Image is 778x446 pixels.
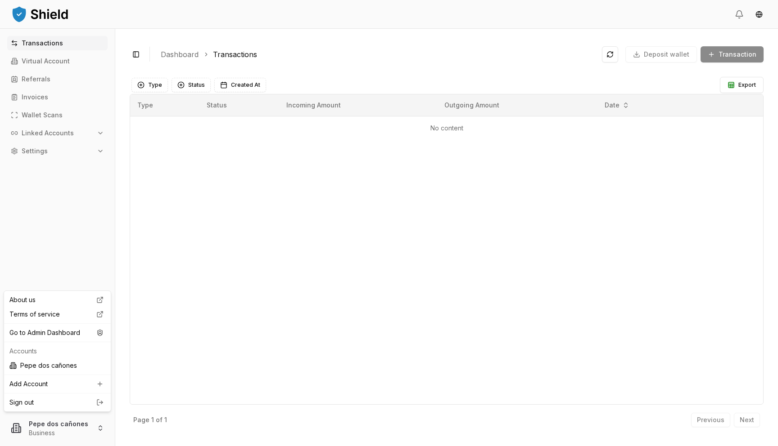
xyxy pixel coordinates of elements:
a: Terms of service [6,307,109,321]
p: Accounts [9,347,105,356]
div: Pepe dos cañones [6,358,109,373]
div: Go to Admin Dashboard [6,326,109,340]
a: Add Account [6,377,109,391]
a: Sign out [9,398,105,407]
a: About us [6,293,109,307]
